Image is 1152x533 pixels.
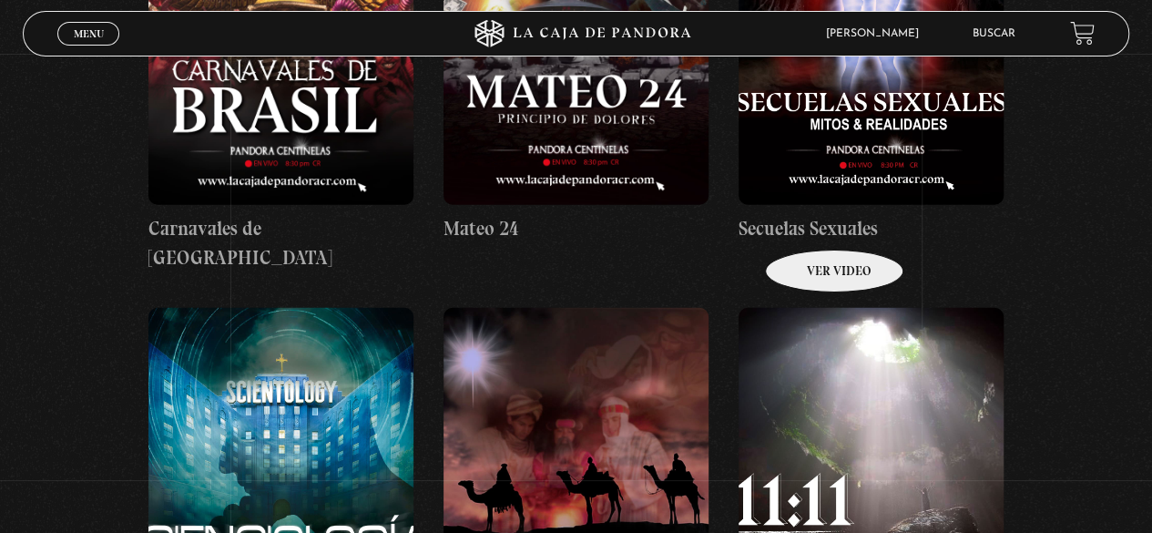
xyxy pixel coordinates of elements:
[67,43,110,56] span: Cerrar
[443,214,709,243] h4: Mateo 24
[1070,21,1095,46] a: View your shopping cart
[739,214,1004,243] h4: Secuelas Sexuales
[817,28,937,39] span: [PERSON_NAME]
[148,214,413,272] h4: Carnavales de [GEOGRAPHIC_DATA]
[973,28,1015,39] a: Buscar
[74,28,104,39] span: Menu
